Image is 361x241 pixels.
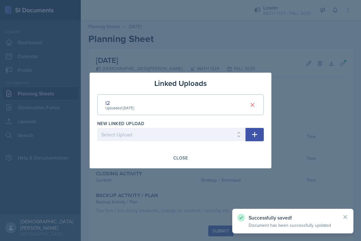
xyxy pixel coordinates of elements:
div: Close [173,155,188,160]
button: Close [169,153,192,163]
label: New Linked Upload [97,120,144,127]
div: Uploaded [DATE] [105,105,134,111]
div: i2 [105,99,134,107]
h3: Linked Uploads [154,78,207,89]
p: Document has been successfully updated [249,222,337,228]
p: Successfully saved! [249,214,337,221]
